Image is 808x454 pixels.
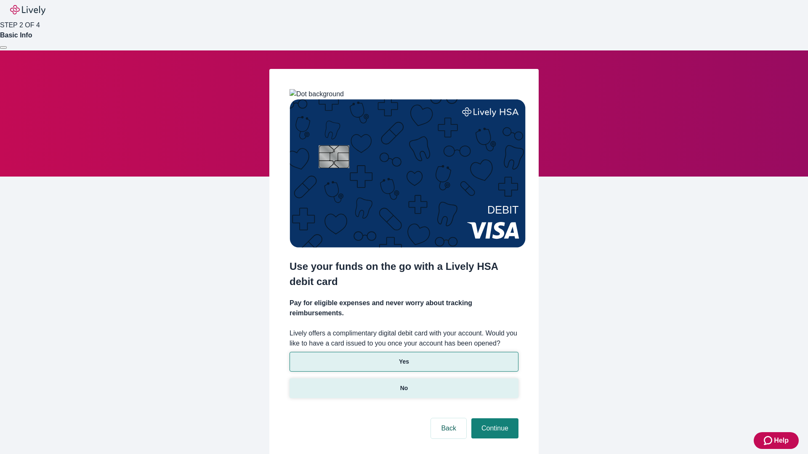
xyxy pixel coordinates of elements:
[290,328,518,348] label: Lively offers a complimentary digital debit card with your account. Would you like to have a card...
[471,418,518,438] button: Continue
[754,432,799,449] button: Zendesk support iconHelp
[399,357,409,366] p: Yes
[774,436,789,446] span: Help
[290,378,518,398] button: No
[290,352,518,372] button: Yes
[290,89,344,99] img: Dot background
[10,5,45,15] img: Lively
[290,99,526,248] img: Debit card
[764,436,774,446] svg: Zendesk support icon
[290,298,518,318] h4: Pay for eligible expenses and never worry about tracking reimbursements.
[400,384,408,393] p: No
[290,259,518,289] h2: Use your funds on the go with a Lively HSA debit card
[431,418,466,438] button: Back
